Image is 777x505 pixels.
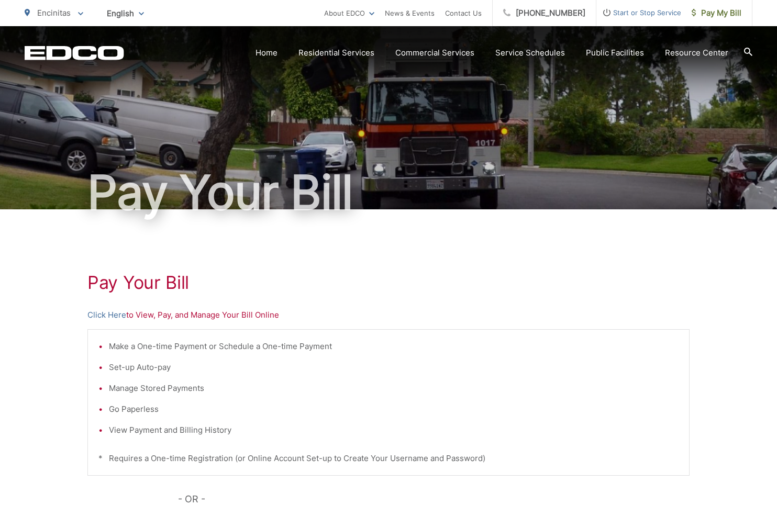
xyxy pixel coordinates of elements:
[385,7,435,19] a: News & Events
[37,8,71,18] span: Encinitas
[109,382,679,395] li: Manage Stored Payments
[692,7,741,19] span: Pay My Bill
[256,47,277,59] a: Home
[109,340,679,353] li: Make a One-time Payment or Schedule a One-time Payment
[87,309,690,321] p: to View, Pay, and Manage Your Bill Online
[98,452,679,465] p: * Requires a One-time Registration (or Online Account Set-up to Create Your Username and Password)
[298,47,374,59] a: Residential Services
[445,7,482,19] a: Contact Us
[395,47,474,59] a: Commercial Services
[665,47,728,59] a: Resource Center
[324,7,374,19] a: About EDCO
[99,4,152,23] span: English
[87,272,690,293] h1: Pay Your Bill
[87,309,126,321] a: Click Here
[109,361,679,374] li: Set-up Auto-pay
[25,46,124,60] a: EDCD logo. Return to the homepage.
[586,47,644,59] a: Public Facilities
[495,47,565,59] a: Service Schedules
[25,166,752,219] h1: Pay Your Bill
[109,424,679,436] li: View Payment and Billing History
[109,403,679,416] li: Go Paperless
